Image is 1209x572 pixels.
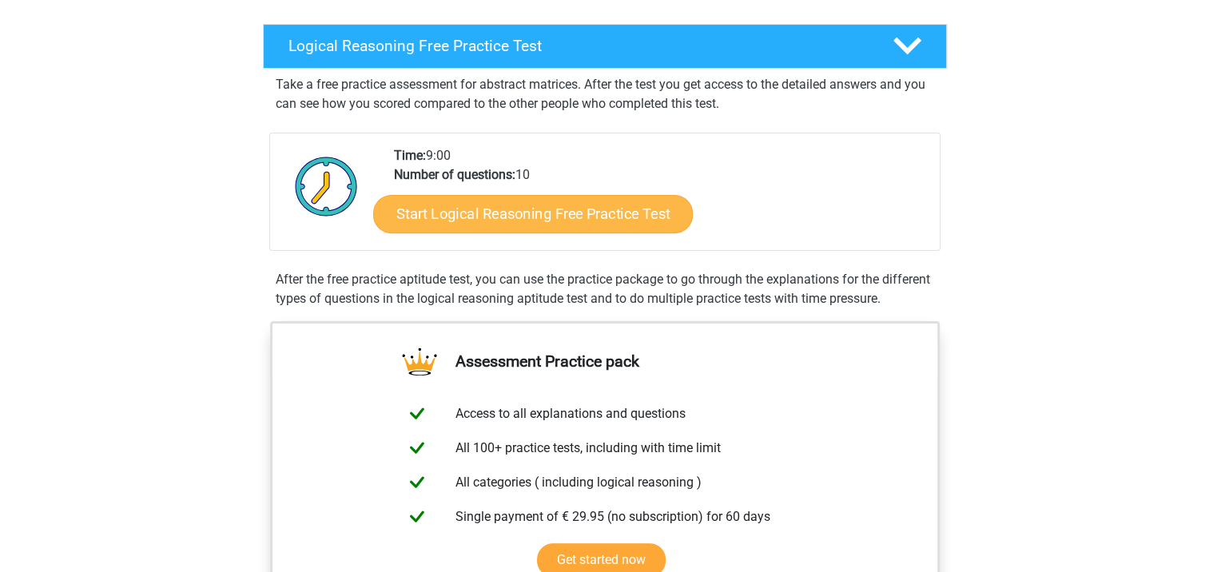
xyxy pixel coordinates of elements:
a: Start Logical Reasoning Free Practice Test [373,194,693,232]
img: Clock [286,146,367,226]
p: Take a free practice assessment for abstract matrices. After the test you get access to the detai... [276,75,934,113]
div: 9:00 10 [382,146,939,250]
b: Number of questions: [394,167,515,182]
h4: Logical Reasoning Free Practice Test [288,37,867,55]
a: Logical Reasoning Free Practice Test [257,24,953,69]
b: Time: [394,148,426,163]
div: After the free practice aptitude test, you can use the practice package to go through the explana... [269,270,941,308]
